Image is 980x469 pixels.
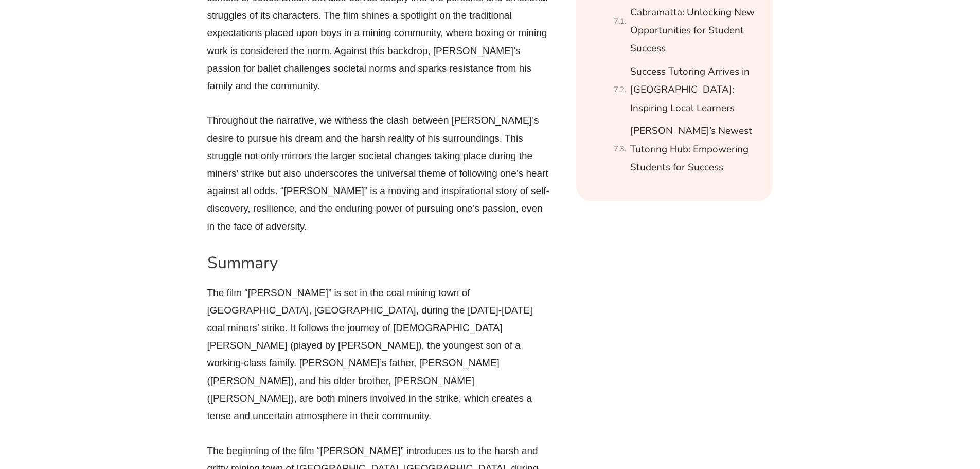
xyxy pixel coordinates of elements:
iframe: Chat Widget [809,353,980,469]
a: [PERSON_NAME]’s Newest Tutoring Hub: Empowering Students for Success [630,122,760,177]
a: Success Tutoring Arrives in [GEOGRAPHIC_DATA]: Inspiring Local Learners [630,63,760,117]
p: The film “[PERSON_NAME]” is set in the coal mining town of [GEOGRAPHIC_DATA], [GEOGRAPHIC_DATA], ... [207,284,552,425]
p: Throughout the narrative, we witness the clash between [PERSON_NAME]’s desire to pursue his dream... [207,112,552,235]
h2: Summary [207,252,552,274]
